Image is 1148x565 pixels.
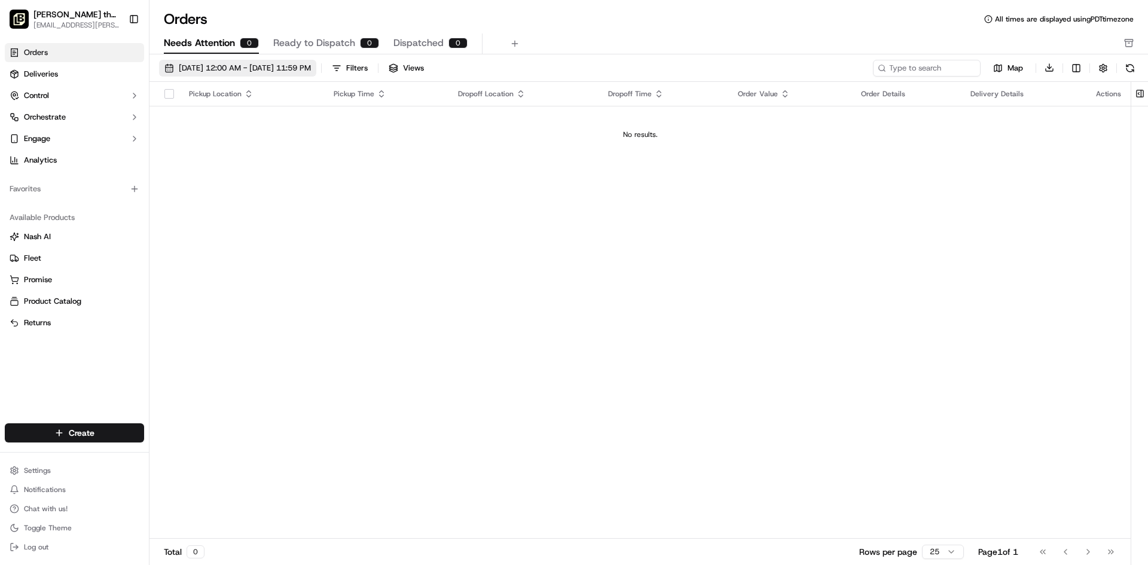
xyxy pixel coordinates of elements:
div: Order Details [861,89,952,99]
div: Actions [1096,89,1121,99]
input: Type to search [873,60,981,77]
button: Nash AI [5,227,144,246]
div: Pickup Time [334,89,439,99]
p: Rows per page [859,546,917,558]
button: Settings [5,462,144,479]
span: Returns [24,317,51,328]
span: Promise [24,274,52,285]
div: Total [164,545,204,558]
span: Ready to Dispatch [273,36,355,50]
div: 0 [187,545,204,558]
span: Control [24,90,49,101]
img: 1736555255976-a54dd68f-1ca7-489b-9aae-adbdc363a1c4 [12,114,33,136]
div: 0 [360,38,379,48]
div: Filters [346,63,368,74]
div: Pickup Location [189,89,315,99]
button: Control [5,86,144,105]
span: Log out [24,542,48,552]
span: Pylon [119,203,145,212]
a: Nash AI [10,231,139,242]
img: Nick the Greek (Santa Barbara) [10,10,29,29]
button: Refresh [1122,60,1138,77]
div: 0 [240,38,259,48]
a: 📗Knowledge Base [7,169,96,190]
button: [EMAIL_ADDRESS][PERSON_NAME][DOMAIN_NAME] [33,20,119,30]
button: Views [383,60,429,77]
a: Fleet [10,253,139,264]
button: Filters [326,60,373,77]
a: Promise [10,274,139,285]
span: Orders [24,47,48,58]
button: Map [985,61,1031,75]
button: [PERSON_NAME] the Greek ([GEOGRAPHIC_DATA][PERSON_NAME]) [33,8,119,20]
span: Notifications [24,485,66,494]
a: Deliveries [5,65,144,84]
span: Create [69,427,94,439]
button: Product Catalog [5,292,144,311]
span: Settings [24,466,51,475]
div: 📗 [12,175,22,184]
span: Knowledge Base [24,173,91,185]
a: Powered byPylon [84,202,145,212]
img: Nash [12,12,36,36]
button: Promise [5,270,144,289]
div: Favorites [5,179,144,198]
div: Dropoff Time [608,89,718,99]
button: Log out [5,539,144,555]
span: API Documentation [113,173,192,185]
span: Orchestrate [24,112,66,123]
span: Views [403,63,424,74]
span: Analytics [24,155,57,166]
div: Delivery Details [970,89,1077,99]
button: Notifications [5,481,144,498]
a: Returns [10,317,139,328]
button: Returns [5,313,144,332]
a: 💻API Documentation [96,169,197,190]
span: Fleet [24,253,41,264]
span: Product Catalog [24,296,81,307]
div: Page 1 of 1 [978,546,1018,558]
span: Dispatched [393,36,444,50]
div: Order Value [738,89,842,99]
button: Create [5,423,144,442]
div: Available Products [5,208,144,227]
button: Start new chat [203,118,218,132]
h1: Orders [164,10,207,29]
button: Fleet [5,249,144,268]
div: 💻 [101,175,111,184]
span: Nash AI [24,231,51,242]
button: Chat with us! [5,500,144,517]
div: 0 [448,38,468,48]
span: Toggle Theme [24,523,72,533]
button: Engage [5,129,144,148]
div: Dropoff Location [458,89,589,99]
span: Engage [24,133,50,144]
span: Chat with us! [24,504,68,514]
a: Analytics [5,151,144,170]
div: No results. [154,130,1126,139]
span: Map [1007,63,1023,74]
div: Start new chat [41,114,196,126]
span: Needs Attention [164,36,235,50]
span: [DATE] 12:00 AM - [DATE] 11:59 PM [179,63,311,74]
a: Product Catalog [10,296,139,307]
span: Deliveries [24,69,58,80]
input: Got a question? Start typing here... [31,77,215,90]
p: Welcome 👋 [12,48,218,67]
button: [DATE] 12:00 AM - [DATE] 11:59 PM [159,60,316,77]
span: All times are displayed using PDT timezone [995,14,1134,24]
button: Orchestrate [5,108,144,127]
button: Nick the Greek (Santa Barbara)[PERSON_NAME] the Greek ([GEOGRAPHIC_DATA][PERSON_NAME])[EMAIL_ADDR... [5,5,124,33]
div: We're available if you need us! [41,126,151,136]
button: Toggle Theme [5,520,144,536]
a: Orders [5,43,144,62]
